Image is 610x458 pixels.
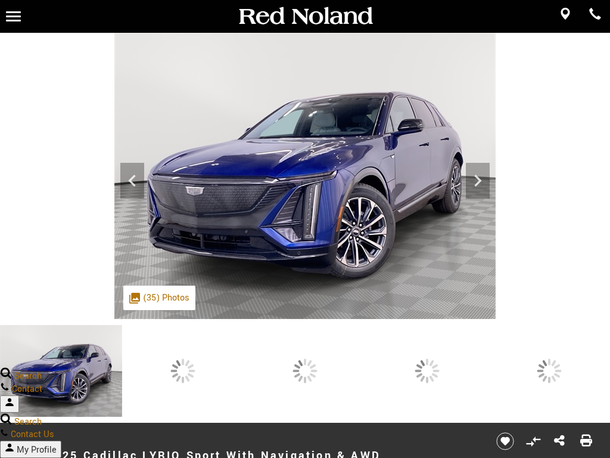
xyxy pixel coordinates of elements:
span: Contact [12,383,42,395]
span: Search [14,416,42,428]
img: New 2025 Blue Cadillac Sport image 1 [114,33,496,319]
span: Search [14,370,42,382]
span: My Profile [17,444,57,456]
img: Red Noland Auto Group [236,6,374,27]
div: (35) Photos [123,286,195,310]
span: Contact Us [11,428,54,441]
a: Red Noland Auto Group [236,10,374,22]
